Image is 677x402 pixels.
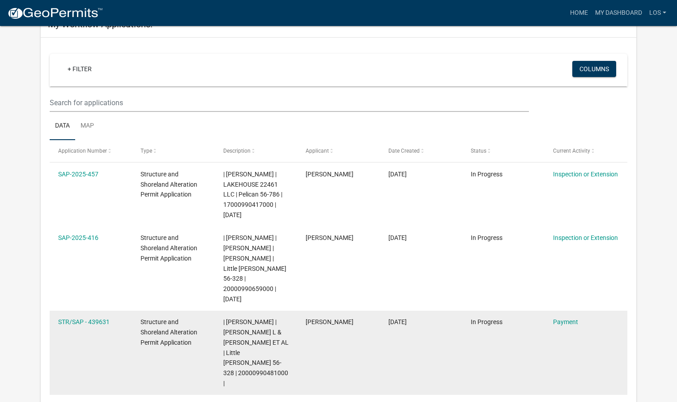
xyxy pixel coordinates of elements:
a: Map [75,112,99,141]
span: Description [223,148,251,154]
input: Search for applications [50,94,529,112]
a: + Filter [60,61,99,77]
span: | Eric Babolian | RICHARD N DUYSEN | CHERYL R DUYSEN | Little McDonald 56-328 | 20000990659000 | ... [223,234,286,303]
span: Date Created [388,148,420,154]
button: Columns [572,61,616,77]
span: Lance Briard [306,234,353,241]
span: 07/08/2025 [388,234,407,241]
span: Application Number [58,148,107,154]
span: Status [471,148,486,154]
span: Applicant [306,148,329,154]
span: Structure and Shoreland Alteration Permit Application [141,318,197,346]
span: Current Activity [553,148,590,154]
a: Inspection or Extension [553,171,618,178]
span: Structure and Shoreland Alteration Permit Application [141,171,197,198]
a: Inspection or Extension [553,234,618,241]
span: In Progress [471,318,502,325]
span: Lance Briard [306,171,353,178]
a: SAP-2025-416 [58,234,98,241]
datatable-header-cell: Applicant [297,140,379,162]
span: Lance Briard [306,318,353,325]
span: 06/23/2025 [388,318,407,325]
datatable-header-cell: Current Activity [545,140,627,162]
span: 07/28/2025 [388,171,407,178]
span: In Progress [471,171,502,178]
a: Home [566,4,592,21]
a: Data [50,112,75,141]
a: STR/SAP - 439631 [58,318,110,325]
span: Structure and Shoreland Alteration Permit Application [141,234,197,262]
datatable-header-cell: Date Created [379,140,462,162]
span: Type [141,148,152,154]
datatable-header-cell: Description [215,140,297,162]
span: In Progress [471,234,502,241]
datatable-header-cell: Status [462,140,545,162]
a: Payment [553,318,578,325]
datatable-header-cell: Type [132,140,214,162]
datatable-header-cell: Application Number [50,140,132,162]
a: My Dashboard [592,4,646,21]
a: SAP-2025-457 [58,171,98,178]
span: | Eric Babolian | LAKEHOUSE 22461 LLC | Pelican 56-786 | 17000990417000 | 08/06/2026 [223,171,282,218]
span: | Eric Babolian | BLANE L & JAN B GADDIE ET AL | Little McDonald 56-328 | 20000990481000 | [223,318,289,387]
a: LOS [646,4,670,21]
